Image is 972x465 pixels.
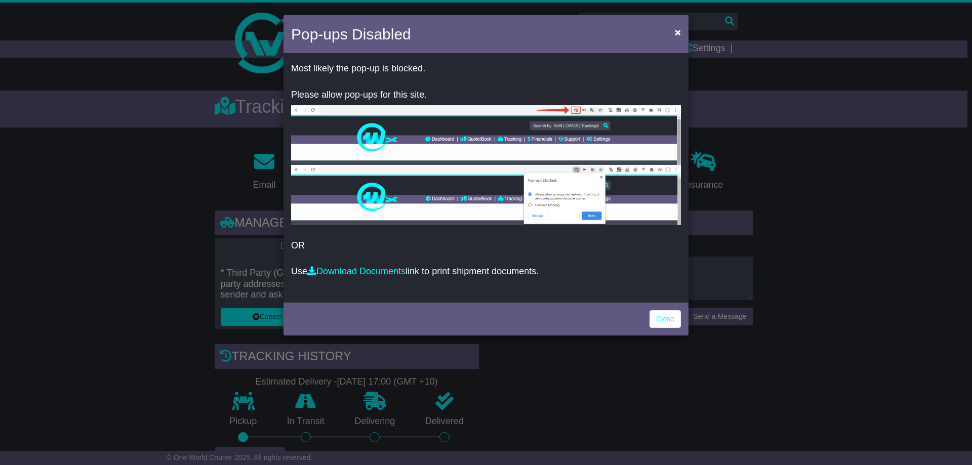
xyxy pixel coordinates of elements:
a: Close [650,310,681,328]
img: allow-popup-1.png [291,105,681,165]
button: Close [670,22,686,43]
div: OR [283,56,688,300]
p: Please allow pop-ups for this site. [291,90,681,101]
a: Download Documents [307,266,406,276]
p: Use link to print shipment documents. [291,266,681,277]
img: allow-popup-2.png [291,165,681,225]
h4: Pop-ups Disabled [291,23,411,46]
span: × [675,26,681,38]
p: Most likely the pop-up is blocked. [291,63,681,74]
